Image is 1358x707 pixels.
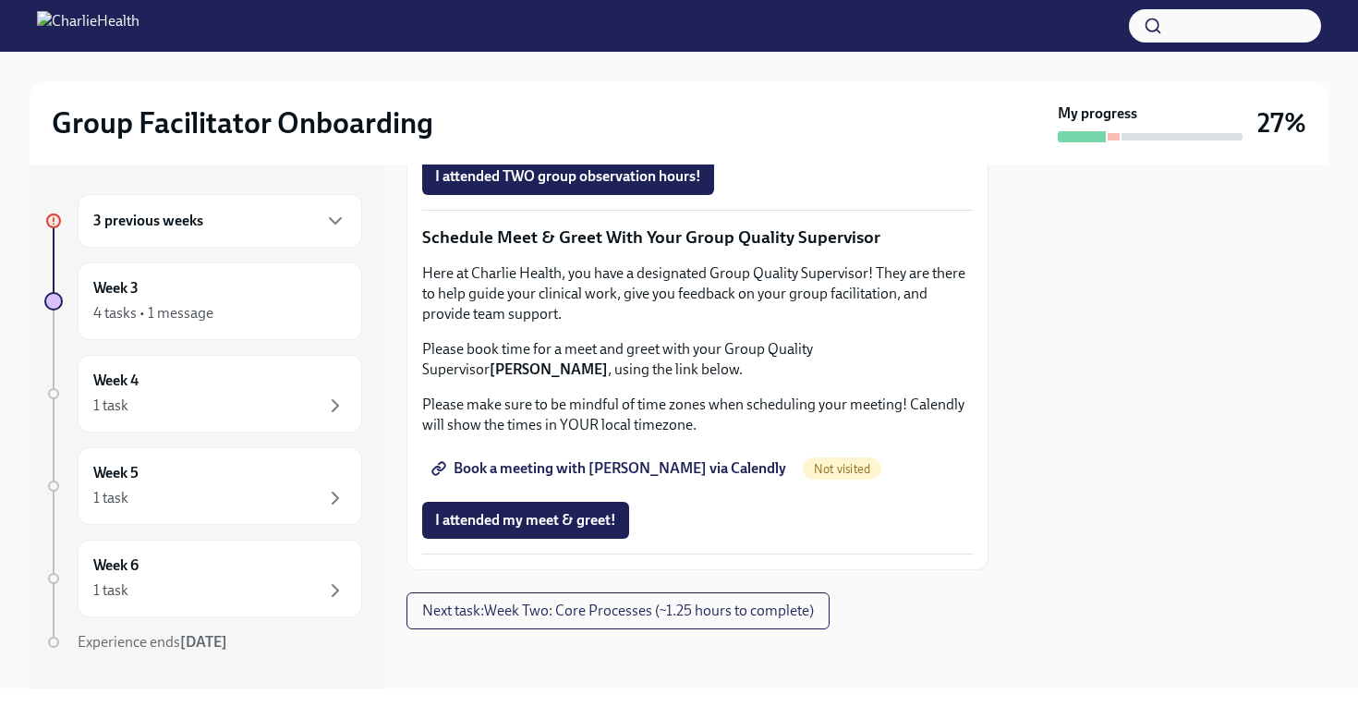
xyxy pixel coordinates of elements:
h6: Week 3 [93,278,139,299]
a: Week 51 task [44,447,362,525]
h6: Week 4 [93,371,139,391]
button: I attended my meet & greet! [422,502,629,539]
p: Please book time for a meet and greet with your Group Quality Supervisor , using the link below. [422,339,973,380]
p: Schedule Meet & Greet With Your Group Quality Supervisor [422,226,973,250]
div: 1 task [93,396,128,416]
div: 1 task [93,580,128,601]
h2: Group Facilitator Onboarding [52,104,433,141]
h6: Week 5 [93,463,139,483]
a: Book a meeting with [PERSON_NAME] via Calendly [422,450,799,487]
button: Next task:Week Two: Core Processes (~1.25 hours to complete) [406,592,830,629]
a: Week 41 task [44,355,362,433]
strong: [DATE] [180,633,227,651]
h3: 27% [1257,106,1306,140]
div: 1 task [93,488,128,508]
img: CharlieHealth [37,11,139,41]
div: 4 tasks • 1 message [93,303,213,323]
button: I attended TWO group observation hours! [422,158,714,195]
div: 3 previous weeks [78,194,362,248]
span: Book a meeting with [PERSON_NAME] via Calendly [435,459,786,478]
a: Week 61 task [44,540,362,617]
a: Week 34 tasks • 1 message [44,262,362,340]
h6: 3 previous weeks [93,211,203,231]
h6: Week 6 [93,555,139,576]
span: I attended TWO group observation hours! [435,167,701,186]
span: I attended my meet & greet! [435,511,616,530]
span: Experience ends [78,633,227,651]
span: Next task : Week Two: Core Processes (~1.25 hours to complete) [422,602,814,620]
p: Here at Charlie Health, you have a designated Group Quality Supervisor! They are there to help gu... [422,263,973,324]
span: Not visited [803,462,881,476]
strong: My progress [1058,104,1137,124]
strong: [PERSON_NAME] [490,360,608,378]
p: Please make sure to be mindful of time zones when scheduling your meeting! Calendly will show the... [422,395,973,435]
